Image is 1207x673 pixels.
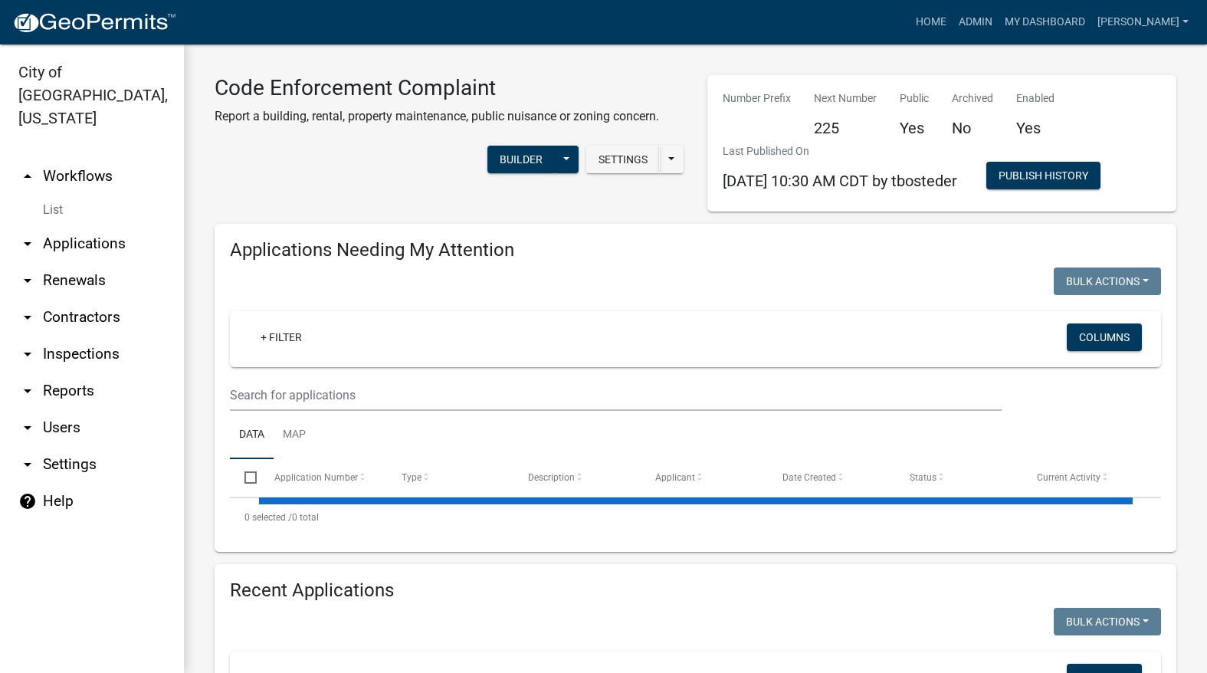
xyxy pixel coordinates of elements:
span: Current Activity [1037,472,1100,483]
a: [PERSON_NAME] [1091,8,1195,37]
datatable-header-cell: Applicant [641,459,768,496]
button: Columns [1067,323,1142,351]
h5: 225 [814,119,877,137]
h5: No [952,119,993,137]
a: Map [274,411,315,460]
i: arrow_drop_down [18,308,37,327]
i: arrow_drop_up [18,167,37,185]
i: arrow_drop_down [18,345,37,363]
input: Search for applications [230,379,1002,411]
p: Enabled [1016,90,1054,107]
a: Data [230,411,274,460]
a: Admin [953,8,999,37]
datatable-header-cell: Date Created [768,459,895,496]
a: + Filter [248,323,314,351]
button: Bulk Actions [1054,608,1161,635]
p: Next Number [814,90,877,107]
i: arrow_drop_down [18,271,37,290]
p: Last Published On [723,143,957,159]
i: arrow_drop_down [18,419,37,437]
datatable-header-cell: Application Number [259,459,386,496]
span: [DATE] 10:30 AM CDT by tbosteder [723,172,957,190]
div: 0 total [230,498,1161,537]
p: Report a building, rental, property maintenance, public nuisance or zoning concern. [215,107,659,126]
button: Builder [487,146,555,173]
h4: Recent Applications [230,579,1161,602]
i: arrow_drop_down [18,235,37,253]
h5: Yes [1016,119,1054,137]
i: arrow_drop_down [18,382,37,400]
datatable-header-cell: Current Activity [1022,459,1150,496]
i: help [18,492,37,510]
span: Applicant [655,472,695,483]
span: Date Created [782,472,836,483]
h5: Yes [900,119,929,137]
span: Status [910,472,936,483]
button: Bulk Actions [1054,268,1161,295]
a: My Dashboard [999,8,1091,37]
span: Type [402,472,421,483]
datatable-header-cell: Select [230,459,259,496]
p: Archived [952,90,993,107]
h4: Applications Needing My Attention [230,239,1161,261]
button: Publish History [986,162,1100,189]
a: Home [910,8,953,37]
datatable-header-cell: Type [386,459,513,496]
span: Application Number [274,472,358,483]
p: Number Prefix [723,90,791,107]
datatable-header-cell: Status [895,459,1022,496]
h3: Code Enforcement Complaint [215,75,659,101]
wm-modal-confirm: Workflow Publish History [986,171,1100,183]
span: Description [528,472,575,483]
datatable-header-cell: Description [513,459,641,496]
i: arrow_drop_down [18,455,37,474]
span: 0 selected / [244,512,292,523]
p: Public [900,90,929,107]
button: Settings [586,146,660,173]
